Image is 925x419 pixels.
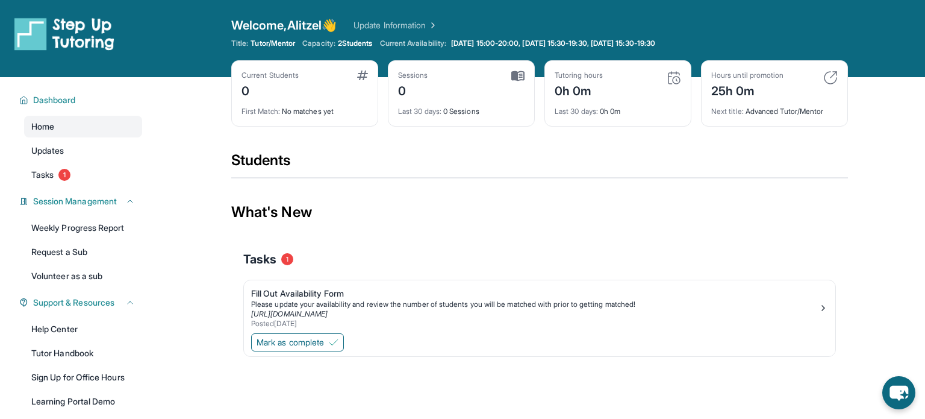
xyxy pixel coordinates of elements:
[243,251,276,268] span: Tasks
[231,151,848,177] div: Students
[281,253,293,265] span: 1
[398,99,525,116] div: 0 Sessions
[58,169,70,181] span: 1
[451,39,655,48] span: [DATE] 15:00-20:00, [DATE] 15:30-19:30, [DATE] 15:30-19:30
[241,99,368,116] div: No matches yet
[33,195,117,207] span: Session Management
[24,241,142,263] a: Request a Sub
[251,300,818,309] div: Please update your availability and review the number of students you will be matched with prior ...
[28,94,135,106] button: Dashboard
[251,39,295,48] span: Tutor/Mentor
[251,309,328,318] a: [URL][DOMAIN_NAME]
[555,80,603,99] div: 0h 0m
[398,107,441,116] span: Last 30 days :
[244,280,835,331] a: Fill Out Availability FormPlease update your availability and review the number of students you w...
[511,71,525,81] img: card
[555,71,603,80] div: Tutoring hours
[426,19,438,31] img: Chevron Right
[24,391,142,412] a: Learning Portal Demo
[398,80,428,99] div: 0
[28,195,135,207] button: Session Management
[241,80,299,99] div: 0
[31,169,54,181] span: Tasks
[353,19,438,31] a: Update Information
[31,145,64,157] span: Updates
[24,367,142,388] a: Sign Up for Office Hours
[398,71,428,80] div: Sessions
[449,39,658,48] a: [DATE] 15:00-20:00, [DATE] 15:30-19:30, [DATE] 15:30-19:30
[24,265,142,287] a: Volunteer as a sub
[251,333,344,351] button: Mark as complete
[14,17,114,51] img: logo
[231,186,848,239] div: What's New
[231,39,248,48] span: Title:
[380,39,446,48] span: Current Availability:
[31,121,54,133] span: Home
[24,217,142,239] a: Weekly Progress Report
[711,80,783,99] div: 25h 0m
[711,107,744,116] span: Next title :
[357,71,368,80] img: card
[882,376,915,409] button: chat-button
[241,71,299,80] div: Current Students
[667,71,681,85] img: card
[302,39,335,48] span: Capacity:
[251,319,818,329] div: Posted [DATE]
[711,99,838,116] div: Advanced Tutor/Mentor
[24,342,142,364] a: Tutor Handbook
[711,71,783,80] div: Hours until promotion
[28,297,135,309] button: Support & Resources
[241,107,280,116] span: First Match :
[329,338,338,347] img: Mark as complete
[257,336,324,348] span: Mark as complete
[555,99,681,116] div: 0h 0m
[231,17,337,34] span: Welcome, Alitzel 👋
[24,318,142,340] a: Help Center
[24,116,142,137] a: Home
[33,297,114,309] span: Support & Resources
[338,39,373,48] span: 2 Students
[33,94,76,106] span: Dashboard
[24,140,142,162] a: Updates
[24,164,142,186] a: Tasks1
[555,107,598,116] span: Last 30 days :
[251,288,818,300] div: Fill Out Availability Form
[823,71,838,85] img: card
